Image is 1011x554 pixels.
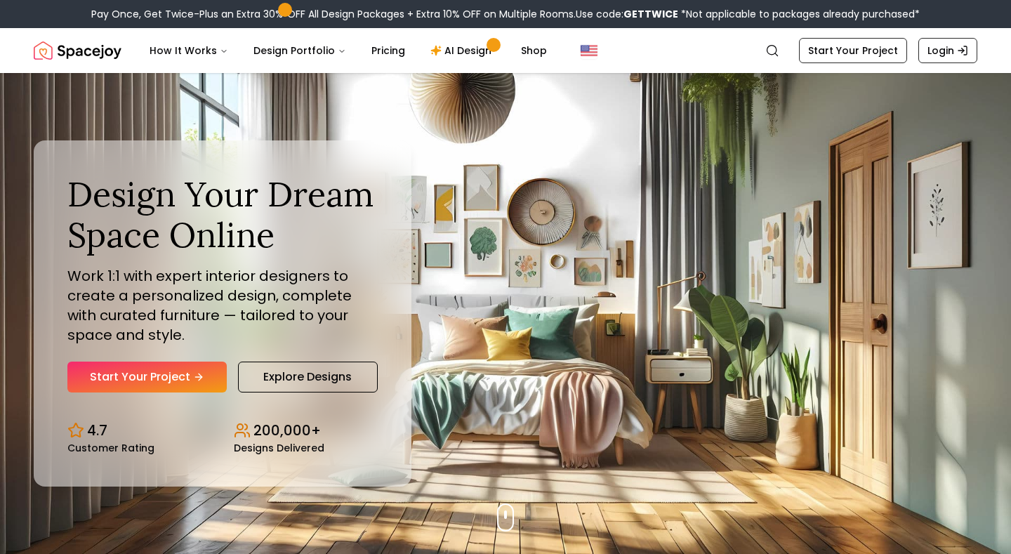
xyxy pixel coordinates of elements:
h1: Design Your Dream Space Online [67,174,378,255]
button: How It Works [138,37,239,65]
div: Design stats [67,409,378,453]
span: Use code: [576,7,678,21]
a: Explore Designs [238,362,378,393]
small: Designs Delivered [234,443,324,453]
small: Customer Rating [67,443,154,453]
button: Design Portfolio [242,37,357,65]
p: 4.7 [87,421,107,440]
a: Pricing [360,37,416,65]
nav: Global [34,28,977,73]
div: Pay Once, Get Twice-Plus an Extra 30% OFF All Design Packages + Extra 10% OFF on Multiple Rooms. [91,7,920,21]
b: GETTWICE [623,7,678,21]
nav: Main [138,37,558,65]
a: Start Your Project [67,362,227,393]
a: Login [918,38,977,63]
a: AI Design [419,37,507,65]
a: Shop [510,37,558,65]
img: Spacejoy Logo [34,37,121,65]
p: 200,000+ [253,421,321,440]
img: United States [581,42,597,59]
a: Start Your Project [799,38,907,63]
p: Work 1:1 with expert interior designers to create a personalized design, complete with curated fu... [67,266,378,345]
a: Spacejoy [34,37,121,65]
span: *Not applicable to packages already purchased* [678,7,920,21]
